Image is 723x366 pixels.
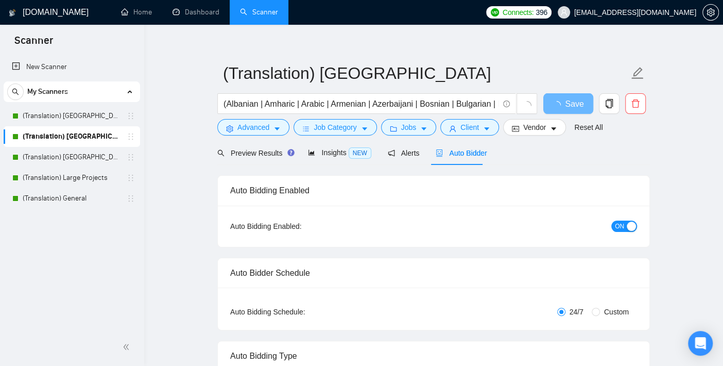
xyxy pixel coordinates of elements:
[390,125,397,132] span: folder
[286,148,296,157] div: Tooltip anchor
[503,101,510,107] span: info-circle
[550,125,557,132] span: caret-down
[127,194,135,203] span: holder
[401,122,417,133] span: Jobs
[543,93,593,114] button: Save
[7,84,24,100] button: search
[127,112,135,120] span: holder
[8,88,23,95] span: search
[565,306,588,318] span: 24/7
[449,125,456,132] span: user
[565,97,583,110] span: Save
[127,174,135,182] span: holder
[460,122,479,133] span: Client
[381,119,437,136] button: folderJobscaret-down
[536,7,547,18] span: 396
[703,8,718,16] span: setting
[615,221,624,232] span: ON
[127,132,135,141] span: holder
[688,331,713,356] div: Open Intercom Messenger
[553,101,565,109] span: loading
[599,93,619,114] button: copy
[4,81,140,209] li: My Scanners
[23,188,120,209] a: (Translation) General
[503,7,533,18] span: Connects:
[12,57,132,77] a: New Scanner
[388,149,420,157] span: Alerts
[23,147,120,168] a: (Translation) [GEOGRAPHIC_DATA]
[23,126,120,147] a: (Translation) [GEOGRAPHIC_DATA]
[436,149,443,157] span: robot
[23,168,120,188] a: (Translation) Large Projects
[223,60,629,86] input: Scanner name...
[302,125,309,132] span: bars
[217,149,225,157] span: search
[522,101,531,110] span: loading
[349,147,371,159] span: NEW
[702,4,719,21] button: setting
[512,125,519,132] span: idcard
[523,122,546,133] span: Vendor
[420,125,427,132] span: caret-down
[240,8,278,16] a: searchScanner
[27,81,68,102] span: My Scanners
[625,93,646,114] button: delete
[626,99,645,108] span: delete
[388,149,395,157] span: notification
[600,306,633,318] span: Custom
[123,342,133,352] span: double-left
[127,153,135,161] span: holder
[230,258,637,288] div: Auto Bidder Schedule
[217,149,291,157] span: Preview Results
[273,125,281,132] span: caret-down
[491,8,499,16] img: upwork-logo.png
[230,221,366,232] div: Auto Bidding Enabled:
[121,8,152,16] a: homeHome
[4,57,140,77] li: New Scanner
[294,119,376,136] button: barsJob Categorycaret-down
[6,33,61,55] span: Scanner
[223,97,498,110] input: Search Freelance Jobs...
[217,119,289,136] button: settingAdvancedcaret-down
[361,125,368,132] span: caret-down
[314,122,356,133] span: Job Category
[23,106,120,126] a: (Translation) [GEOGRAPHIC_DATA]
[702,8,719,16] a: setting
[560,9,567,16] span: user
[308,149,315,156] span: area-chart
[574,122,602,133] a: Reset All
[483,125,490,132] span: caret-down
[599,99,619,108] span: copy
[503,119,566,136] button: idcardVendorcaret-down
[230,176,637,205] div: Auto Bidding Enabled
[436,149,487,157] span: Auto Bidder
[631,66,644,80] span: edit
[237,122,269,133] span: Advanced
[9,5,16,21] img: logo
[440,119,499,136] button: userClientcaret-down
[226,125,233,132] span: setting
[230,306,366,318] div: Auto Bidding Schedule:
[308,148,371,157] span: Insights
[173,8,219,16] a: dashboardDashboard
